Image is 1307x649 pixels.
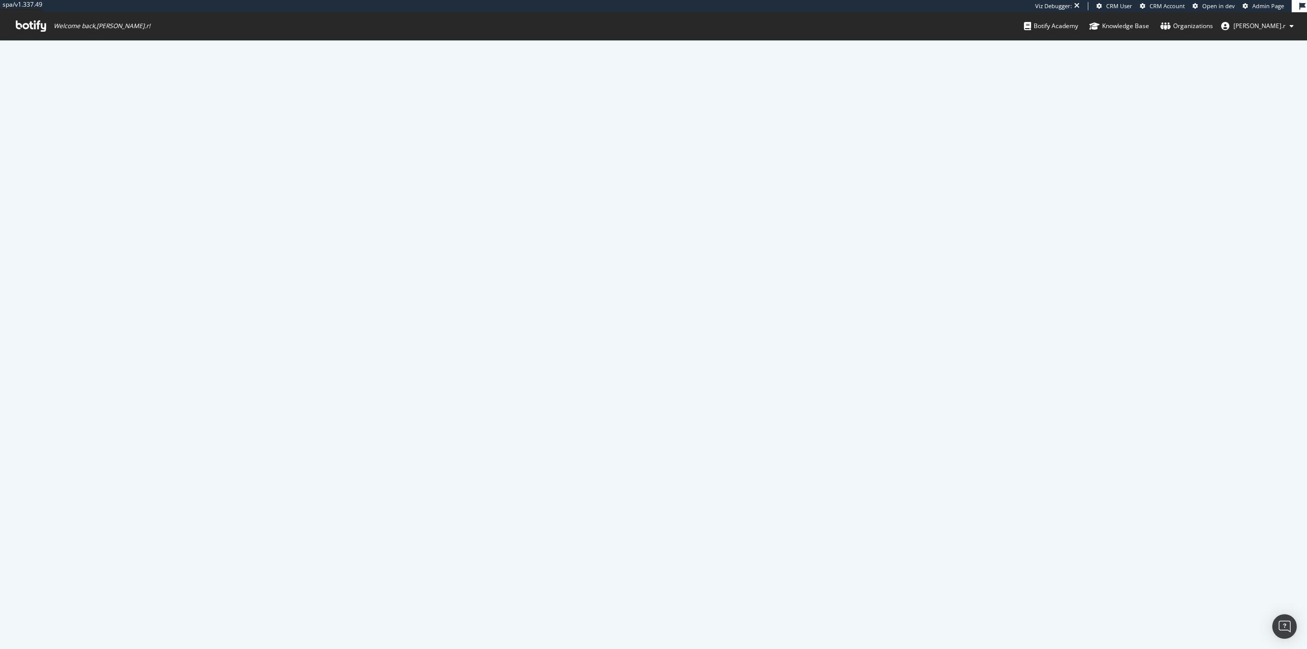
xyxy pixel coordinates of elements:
[1160,21,1213,31] div: Organizations
[1272,614,1297,639] div: Open Intercom Messenger
[1150,2,1185,10] span: CRM Account
[617,318,690,355] div: animation
[1089,21,1149,31] div: Knowledge Base
[1096,2,1132,10] a: CRM User
[1233,21,1286,30] span: arthur.r
[54,22,150,30] span: Welcome back, [PERSON_NAME].r !
[1252,2,1284,10] span: Admin Page
[1035,2,1072,10] div: Viz Debugger:
[1024,21,1078,31] div: Botify Academy
[1193,2,1235,10] a: Open in dev
[1202,2,1235,10] span: Open in dev
[1024,12,1078,40] a: Botify Academy
[1243,2,1284,10] a: Admin Page
[1140,2,1185,10] a: CRM Account
[1213,18,1302,34] button: [PERSON_NAME].r
[1089,12,1149,40] a: Knowledge Base
[1106,2,1132,10] span: CRM User
[1160,12,1213,40] a: Organizations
